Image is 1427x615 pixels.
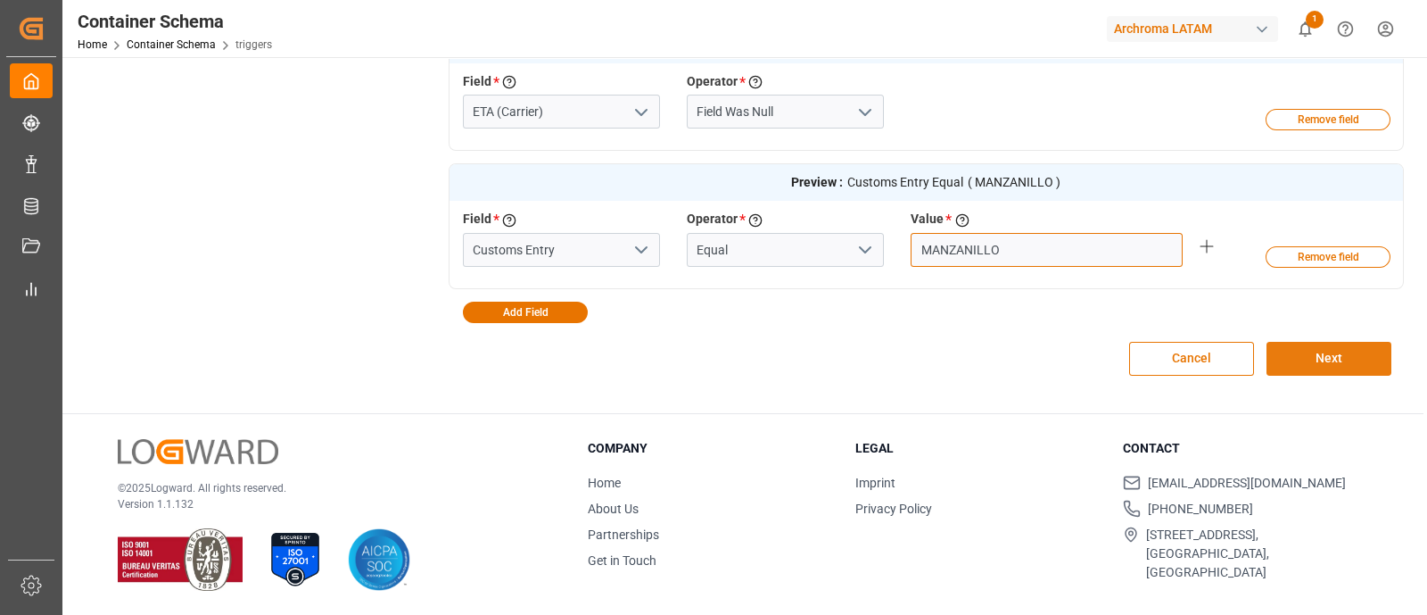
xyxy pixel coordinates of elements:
[1325,9,1365,49] button: Help Center
[1129,342,1254,376] button: Cancel
[463,233,660,267] input: Type to search/select
[588,553,656,568] a: Get in Touch
[588,476,621,490] a: Home
[626,98,653,126] button: open menu
[463,72,491,92] label: Field
[127,38,216,51] a: Container Schema
[463,210,491,229] label: Field
[687,233,884,267] input: Type to search/select
[687,95,884,129] input: Type to search/select
[1107,16,1278,42] div: Archroma LATAM
[1123,439,1368,458] h3: Contact
[626,237,653,264] button: open menu
[1285,9,1325,49] button: show 1 new notifications
[463,95,660,129] input: Type to search/select
[1266,246,1390,268] button: Remove field
[855,439,1101,458] h3: Legal
[855,476,895,490] a: Imprint
[588,528,659,542] a: Partnerships
[851,98,878,126] button: open menu
[855,502,932,516] a: Privacy Policy
[791,173,843,192] strong: Preview :
[264,528,326,591] img: ISO 27001 Certification
[1266,109,1390,130] button: Remove field
[1306,11,1324,29] span: 1
[118,439,278,465] img: Logward Logo
[1148,500,1253,519] span: [PHONE_NUMBER]
[118,480,543,496] p: © 2025 Logward. All rights reserved.
[1148,474,1346,493] span: [EMAIL_ADDRESS][DOMAIN_NAME]
[118,496,543,512] p: Version 1.1.132
[1146,526,1368,582] span: [STREET_ADDRESS], [GEOGRAPHIC_DATA], [GEOGRAPHIC_DATA]
[1266,342,1391,376] button: Next
[851,237,878,264] button: open menu
[687,72,738,92] label: Operator
[588,502,639,516] a: About Us
[687,210,738,229] label: Operator
[1107,12,1285,46] button: Archroma LATAM
[847,173,963,192] span: Customs Entry Equal
[588,439,833,458] h3: Company
[968,173,1060,192] span: ( MANZANILLO )
[78,8,272,35] div: Container Schema
[911,233,1183,267] input: Please enter the value
[463,302,588,323] button: Add Field
[911,210,944,229] label: Value
[78,38,107,51] a: Home
[118,528,243,591] img: ISO 9001 & ISO 14001 Certification
[348,528,410,591] img: AICPA SOC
